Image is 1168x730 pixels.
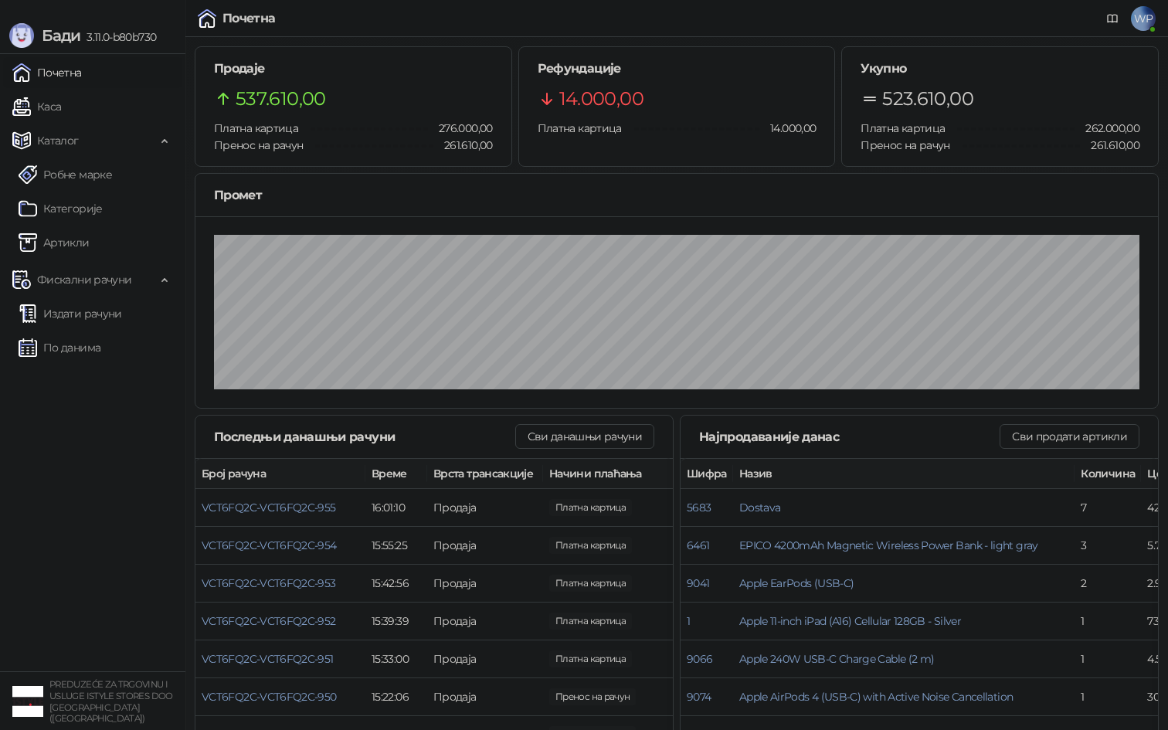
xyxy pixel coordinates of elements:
span: 21.700,00 [549,499,632,516]
button: VCT6FQ2C-VCT6FQ2C-950 [202,690,337,704]
span: WP [1131,6,1156,31]
a: Документација [1100,6,1125,31]
button: VCT6FQ2C-VCT6FQ2C-954 [202,538,337,552]
td: 7 [1075,489,1141,527]
small: PREDUZEĆE ZA TRGOVINU I USLUGE ISTYLE STORES DOO [GEOGRAPHIC_DATA] ([GEOGRAPHIC_DATA]) [49,679,173,724]
a: ArtikliАртикли [19,227,90,258]
th: Време [365,459,427,489]
td: 16:01:10 [365,489,427,527]
td: 1 [1075,678,1141,716]
td: 15:39:39 [365,603,427,640]
img: 64x64-companyLogo-77b92cf4-9946-4f36-9751-bf7bb5fd2c7d.png [12,686,43,717]
button: Сви продати артикли [1000,424,1139,449]
span: Пренос на рачун [214,138,303,152]
button: 9041 [687,576,709,590]
a: Категорије [19,193,103,224]
button: VCT6FQ2C-VCT6FQ2C-955 [202,501,336,514]
span: Платна картица [538,121,622,135]
td: 15:22:06 [365,678,427,716]
span: 73.900,00 [549,650,632,667]
a: По данима [19,332,100,363]
button: 9074 [687,690,711,704]
td: Продаја [427,678,543,716]
span: 276.000,00 [428,120,493,137]
div: Последњи данашњи рачуни [214,427,515,446]
td: Продаја [427,603,543,640]
td: 3 [1075,527,1141,565]
button: 1 [687,614,690,628]
td: Продаја [427,565,543,603]
button: 9066 [687,652,712,666]
a: Робне марке [19,159,112,190]
a: Издати рачуни [19,298,122,329]
th: Врста трансакције [427,459,543,489]
span: Бади [42,26,80,45]
td: Продаја [427,640,543,678]
div: Промет [214,185,1139,205]
button: Apple 240W USB-C Charge Cable (2 m) [739,652,935,666]
span: 261.610,00 [1080,137,1139,154]
button: VCT6FQ2C-VCT6FQ2C-951 [202,652,334,666]
h5: Продаје [214,59,493,78]
td: 1 [1075,603,1141,640]
a: Каса [12,91,61,122]
button: Apple 11-inch iPad (A16) Cellular 128GB - Silver [739,614,961,628]
th: Број рачуна [195,459,365,489]
th: Начини плаћања [543,459,698,489]
button: Apple EarPods (USB-C) [739,576,854,590]
button: 5683 [687,501,711,514]
th: Количина [1075,459,1141,489]
span: 523.610,00 [882,84,973,114]
img: Artikli [19,233,37,252]
button: VCT6FQ2C-VCT6FQ2C-952 [202,614,336,628]
th: Назив [733,459,1075,489]
span: 5.210,00 [549,688,636,705]
span: 17.800,00 [549,613,632,630]
button: Apple AirPods 4 (USB-C) with Active Noise Cancellation [739,690,1013,704]
button: EPICO 4200mAh Magnetic Wireless Power Bank - light gray [739,538,1038,552]
span: Пренос на рачун [861,138,949,152]
td: 15:33:00 [365,640,427,678]
td: Продаја [427,489,543,527]
span: 14.000,00 [759,120,816,137]
td: 2 [1075,565,1141,603]
span: 3.810,00 [549,537,632,554]
div: Најпродаваније данас [699,427,1000,446]
td: 1 [1075,640,1141,678]
td: 15:55:25 [365,527,427,565]
th: Шифра [681,459,733,489]
span: 29.900,00 [549,575,632,592]
button: VCT6FQ2C-VCT6FQ2C-953 [202,576,336,590]
span: 261.610,00 [433,137,493,154]
span: 3.11.0-b80b730 [80,30,156,44]
td: 15:42:56 [365,565,427,603]
div: Почетна [222,12,276,25]
h5: Рефундације [538,59,817,78]
button: Dostava [739,501,781,514]
a: Почетна [12,57,82,88]
button: 6461 [687,538,709,552]
button: Сви данашњи рачуни [515,424,654,449]
span: 262.000,00 [1075,120,1139,137]
td: Продаја [427,527,543,565]
span: 14.000,00 [559,84,643,114]
span: Платна картица [214,121,298,135]
span: 537.610,00 [236,84,326,114]
span: Фискални рачуни [37,264,131,295]
img: Logo [9,23,34,48]
span: Каталог [37,125,79,156]
h5: Укупно [861,59,1139,78]
span: Платна картица [861,121,945,135]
